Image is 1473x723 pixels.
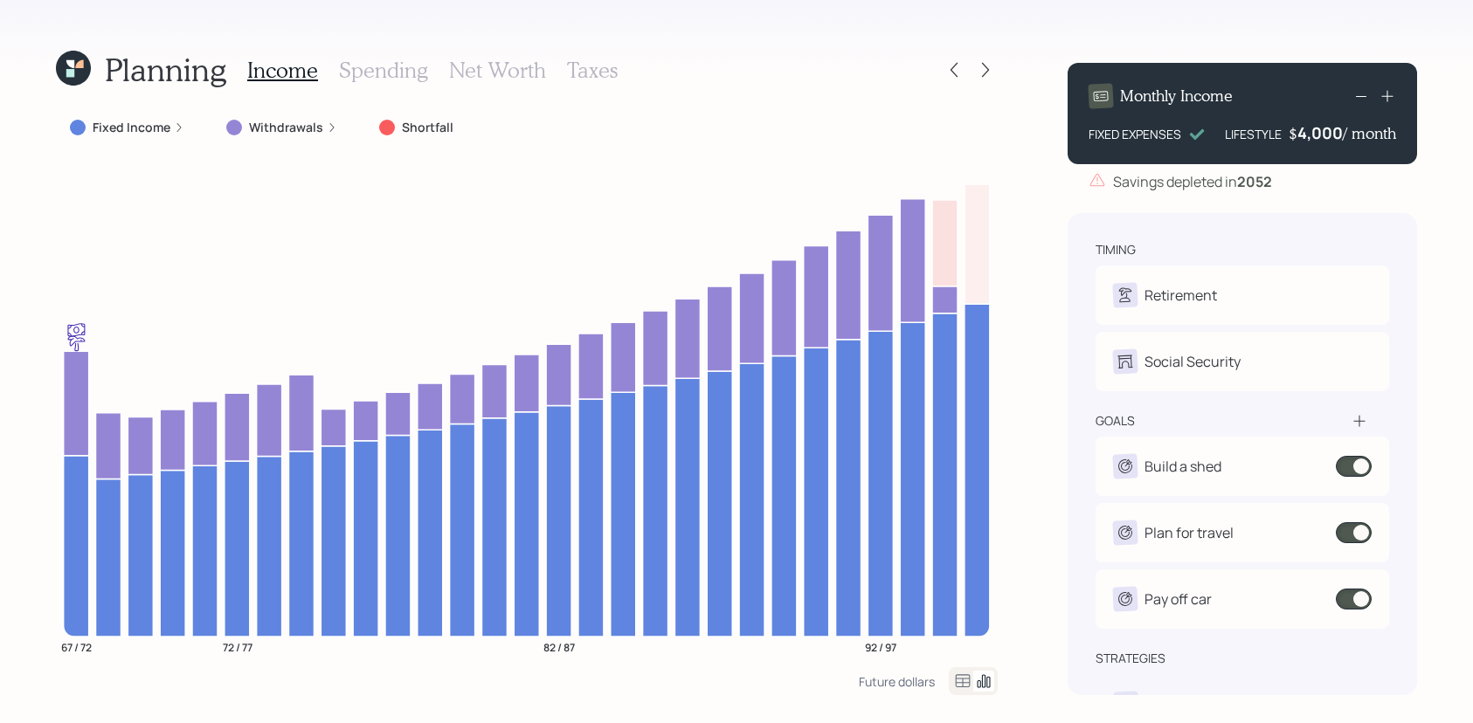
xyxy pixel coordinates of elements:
[1289,124,1297,143] h4: $
[1096,241,1136,258] div: timing
[1297,122,1343,143] div: 4,000
[865,639,896,654] tspan: 92 / 97
[249,119,323,136] label: Withdrawals
[247,58,318,83] h3: Income
[1145,522,1234,543] div: Plan for travel
[1113,171,1272,192] div: Savings depleted in
[567,58,618,83] h3: Taxes
[543,639,575,654] tspan: 82 / 87
[1145,456,1221,477] div: Build a shed
[1343,124,1396,143] h4: / month
[1096,650,1165,667] div: strategies
[1089,125,1181,143] div: FIXED EXPENSES
[93,119,170,136] label: Fixed Income
[1096,412,1135,430] div: goals
[1145,589,1212,609] div: Pay off car
[223,639,252,654] tspan: 72 / 77
[105,51,226,88] h1: Planning
[449,58,546,83] h3: Net Worth
[61,639,92,654] tspan: 67 / 72
[1225,125,1282,143] div: LIFESTYLE
[339,58,428,83] h3: Spending
[1145,693,1240,714] div: Bridge Annuity
[402,119,453,136] label: Shortfall
[1145,285,1217,306] div: Retirement
[1237,172,1272,191] b: 2052
[1145,351,1241,372] div: Social Security
[1120,86,1233,106] h4: Monthly Income
[859,673,935,690] div: Future dollars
